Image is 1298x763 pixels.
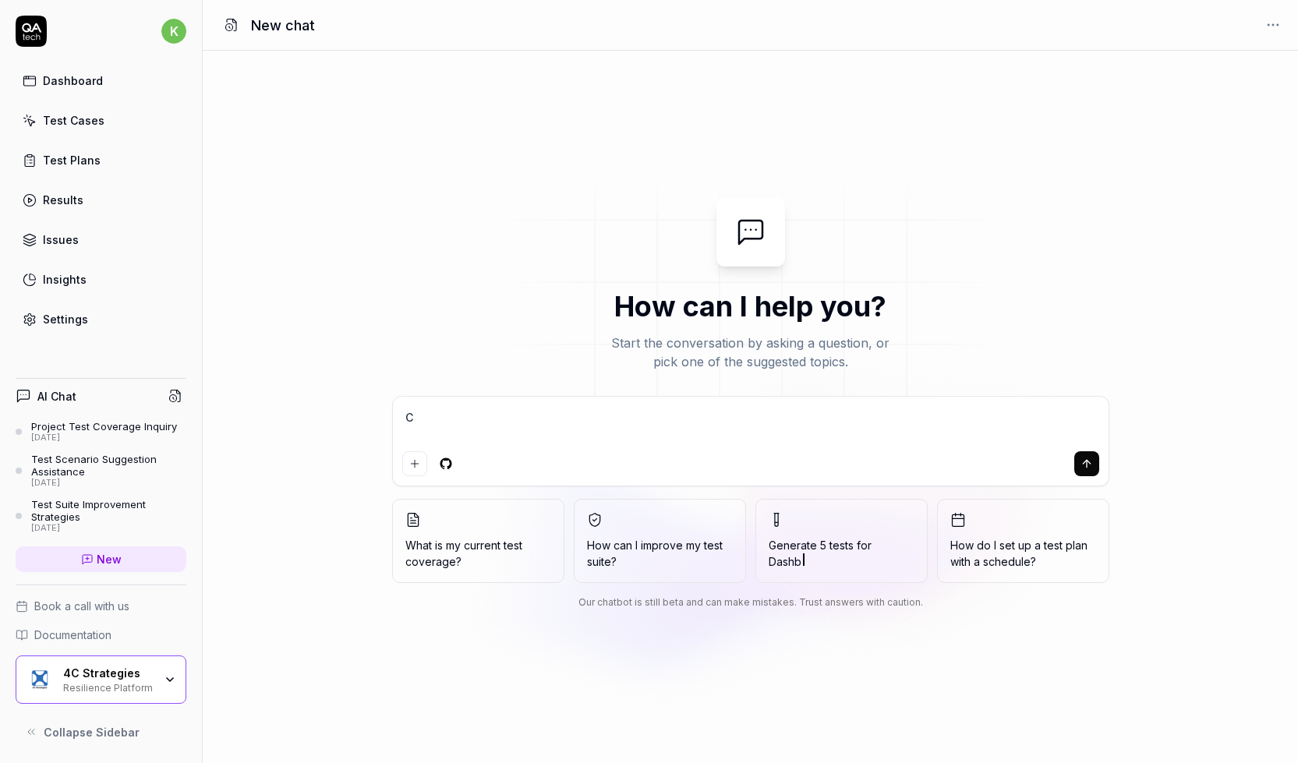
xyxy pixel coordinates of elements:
div: Dashboard [43,72,103,89]
span: Documentation [34,627,111,643]
span: Generate 5 tests for [769,537,914,570]
span: How can I improve my test suite? [587,537,733,570]
img: 4C Strategies Logo [26,666,54,694]
button: Collapse Sidebar [16,716,186,747]
a: Issues [16,224,186,255]
div: Project Test Coverage Inquiry [31,420,177,433]
span: Collapse Sidebar [44,724,140,740]
div: Settings [43,311,88,327]
button: What is my current test coverage? [392,499,564,583]
div: [DATE] [31,433,177,443]
div: [DATE] [31,478,186,489]
a: Settings [16,304,186,334]
h1: New chat [251,15,315,36]
a: Dashboard [16,65,186,96]
a: Insights [16,264,186,295]
a: Test Plans [16,145,186,175]
span: New [97,551,122,567]
div: 4C Strategies [63,666,154,680]
div: Issues [43,231,79,248]
textarea: C [402,406,1099,445]
span: Book a call with us [34,598,129,614]
div: Test Suite Improvement Strategies [31,498,186,524]
div: Insights [43,271,87,288]
span: k [161,19,186,44]
div: Test Scenario Suggestion Assistance [31,453,186,479]
a: Project Test Coverage Inquiry[DATE] [16,420,186,443]
button: Generate 5 tests forDashb [755,499,928,583]
button: How do I set up a test plan with a schedule? [937,499,1109,583]
div: Test Cases [43,112,104,129]
a: Test Cases [16,105,186,136]
a: Documentation [16,627,186,643]
button: 4C Strategies Logo4C StrategiesResilience Platform [16,655,186,704]
div: Test Plans [43,152,101,168]
span: How do I set up a test plan with a schedule? [950,537,1096,570]
span: What is my current test coverage? [405,537,551,570]
span: Dashb [769,555,801,568]
h4: AI Chat [37,388,76,404]
a: Test Scenario Suggestion Assistance[DATE] [16,453,186,489]
a: Book a call with us [16,598,186,614]
a: New [16,546,186,572]
a: Test Suite Improvement Strategies[DATE] [16,498,186,534]
div: Results [43,192,83,208]
div: Resilience Platform [63,680,154,693]
button: Add attachment [402,451,427,476]
div: Our chatbot is still beta and can make mistakes. Trust answers with caution. [392,595,1109,609]
a: Results [16,185,186,215]
div: [DATE] [31,523,186,534]
button: How can I improve my test suite? [574,499,746,583]
button: k [161,16,186,47]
